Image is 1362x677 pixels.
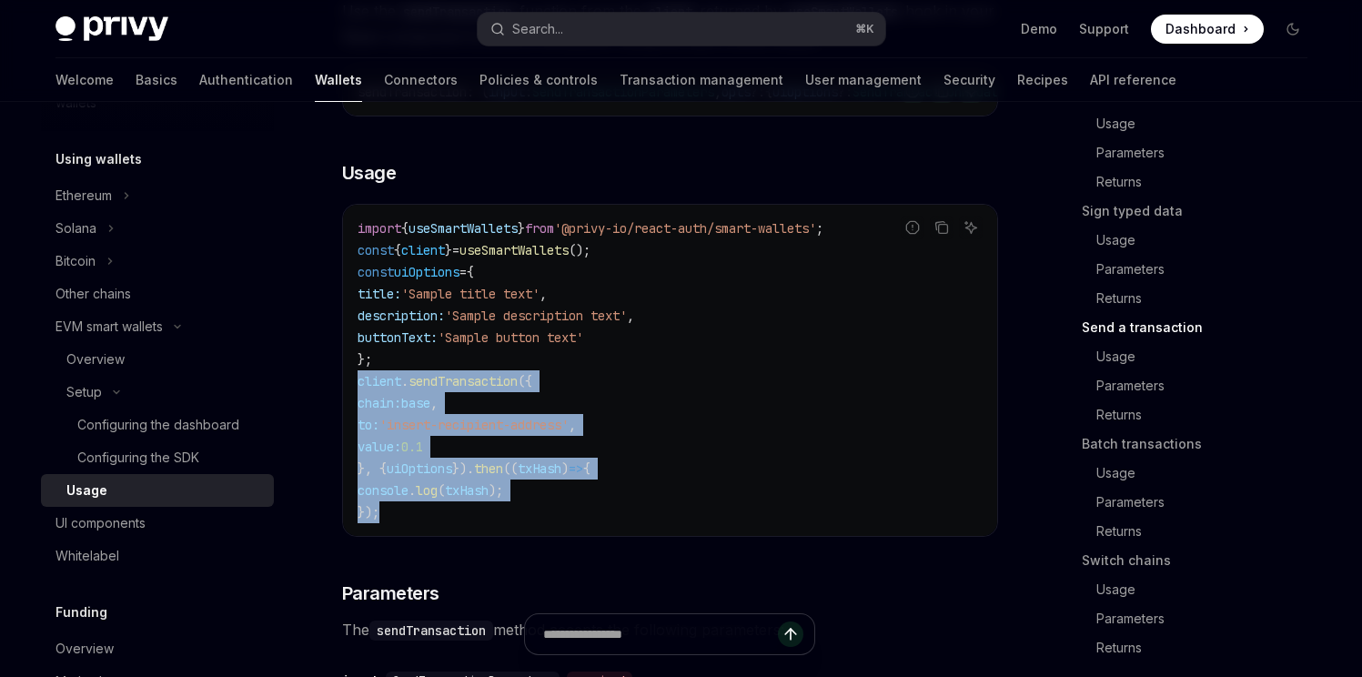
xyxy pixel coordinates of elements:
[358,504,379,520] span: });
[358,351,372,368] span: };
[41,343,274,376] a: Overview
[379,417,569,433] span: 'insert-recipient-address'
[445,308,627,324] span: 'Sample description text'
[41,376,274,409] button: Toggle Setup section
[41,632,274,665] a: Overview
[55,316,163,338] div: EVM smart wallets
[1082,400,1322,429] a: Returns
[41,212,274,245] button: Toggle Solana section
[41,540,274,572] a: Whitelabel
[778,621,803,647] button: Send message
[55,283,131,305] div: Other chains
[1021,20,1057,38] a: Demo
[358,329,438,346] span: buttonText:
[569,417,576,433] span: ,
[401,242,445,258] span: client
[1017,58,1068,102] a: Recipes
[77,414,239,436] div: Configuring the dashboard
[583,460,590,477] span: {
[416,482,438,499] span: log
[518,373,532,389] span: ({
[401,373,409,389] span: .
[358,395,401,411] span: chain:
[66,480,107,501] div: Usage
[41,507,274,540] a: UI components
[342,160,397,186] span: Usage
[1082,371,1322,400] a: Parameters
[901,216,924,239] button: Report incorrect code
[1082,546,1322,575] a: Switch chains
[1090,58,1176,102] a: API reference
[41,310,274,343] button: Toggle EVM smart wallets section
[543,614,778,654] input: Ask a question...
[41,409,274,441] a: Configuring the dashboard
[358,373,401,389] span: client
[452,242,459,258] span: =
[387,460,452,477] span: uiOptions
[1082,138,1322,167] a: Parameters
[358,242,394,258] span: const
[459,242,569,258] span: useSmartWallets
[1079,20,1129,38] a: Support
[805,58,922,102] a: User management
[569,460,583,477] span: =>
[342,581,439,606] span: Parameters
[1082,517,1322,546] a: Returns
[525,220,554,237] span: from
[569,242,590,258] span: ();
[77,447,199,469] div: Configuring the SDK
[66,381,102,403] div: Setup
[358,482,409,499] span: console
[358,264,394,280] span: const
[943,58,995,102] a: Security
[358,286,401,302] span: title:
[401,395,430,411] span: base
[489,482,503,499] span: );
[518,220,525,237] span: }
[401,220,409,237] span: {
[55,545,119,567] div: Whitelabel
[55,16,168,42] img: dark logo
[358,220,401,237] span: import
[1082,459,1322,488] a: Usage
[66,349,125,370] div: Overview
[1082,167,1322,197] a: Returns
[430,395,438,411] span: ,
[1082,575,1322,604] a: Usage
[540,286,547,302] span: ,
[452,460,474,477] span: }).
[394,264,459,280] span: uiOptions
[479,58,598,102] a: Policies & controls
[1165,20,1236,38] span: Dashboard
[478,13,885,45] button: Open search
[401,286,540,302] span: 'Sample title text'
[1082,313,1322,342] a: Send a transaction
[401,439,423,455] span: 0.1
[1082,255,1322,284] a: Parameters
[467,264,474,280] span: {
[1082,488,1322,517] a: Parameters
[445,482,489,499] span: txHash
[1082,197,1322,226] a: Sign typed data
[1151,15,1264,44] a: Dashboard
[1082,633,1322,662] a: Returns
[55,638,114,660] div: Overview
[1082,226,1322,255] a: Usage
[55,148,142,170] h5: Using wallets
[620,58,783,102] a: Transaction management
[55,250,96,272] div: Bitcoin
[816,220,823,237] span: ;
[384,58,458,102] a: Connectors
[503,460,518,477] span: ((
[409,220,518,237] span: useSmartWallets
[855,22,874,36] span: ⌘ K
[1082,284,1322,313] a: Returns
[445,242,452,258] span: }
[394,242,401,258] span: {
[627,308,634,324] span: ,
[358,439,401,455] span: value:
[358,460,387,477] span: }, {
[55,185,112,207] div: Ethereum
[1278,15,1307,44] button: Toggle dark mode
[55,601,107,623] h5: Funding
